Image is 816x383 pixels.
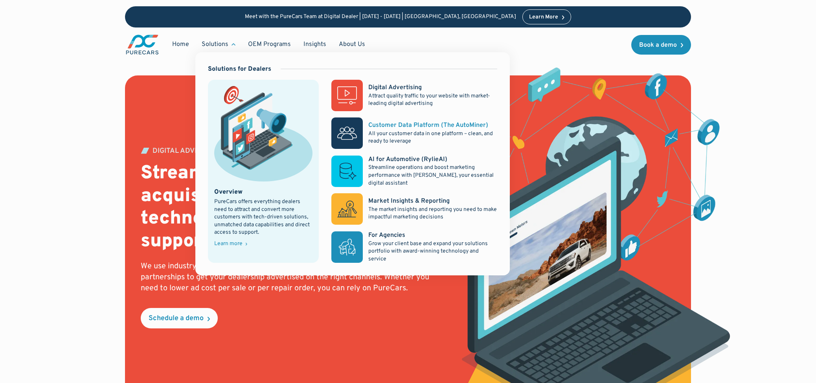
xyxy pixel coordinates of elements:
div: DIGITAL ADVERTISING [153,148,226,155]
p: Streamline operations and boost marketing performance with [PERSON_NAME], your essential digital ... [368,164,497,187]
a: Customer Data Platform (The AutoMiner)All your customer data in one platform – clean, and ready t... [331,117,497,149]
div: For Agencies [368,231,405,240]
p: All your customer data in one platform – clean, and ready to leverage [368,130,497,145]
a: Learn More [522,9,571,24]
div: Overview [214,188,243,196]
a: Digital AdvertisingAttract quality traffic to your website with market-leading digital advertising [331,80,497,111]
div: Schedule a demo [149,315,204,322]
div: Market Insights & Reporting [368,197,450,205]
div: PureCars offers everything dealers need to attract and convert more customers with tech-driven so... [214,198,312,236]
img: purecars logo [125,34,160,55]
a: For AgenciesGrow your client base and expand your solutions portfolio with award-winning technolo... [331,231,497,263]
img: marketing illustration showing social media channels and campaigns [214,86,312,181]
a: Market Insights & ReportingThe market insights and reporting you need to make impactful marketing... [331,193,497,225]
div: Solutions [202,40,228,49]
nav: Solutions [195,52,510,276]
a: Home [166,37,195,52]
div: AI for Automotive (RylieAI) [368,155,447,164]
div: Digital Advertising [368,83,422,92]
p: The market insights and reporting you need to make impactful marketing decisions [368,206,497,221]
a: Schedule a demo [141,308,218,328]
a: main [125,34,160,55]
div: Learn More [529,15,558,20]
a: Book a demo [631,35,691,55]
p: Grow your client base and expand your solutions portfolio with award-winning technology and service [368,240,497,263]
div: Customer Data Platform (The AutoMiner) [368,121,488,130]
h2: Streamline your customer acquisition with the latest in ad technology and full-service support [141,163,445,253]
div: Solutions [195,37,242,52]
div: Solutions for Dealers [208,65,271,73]
a: OEM Programs [242,37,297,52]
a: Insights [297,37,333,52]
p: Meet with the PureCars Team at Digital Dealer | [DATE] - [DATE] | [GEOGRAPHIC_DATA], [GEOGRAPHIC_... [245,14,516,20]
p: We use industry-leading data solutions, the latest ad technology and premier partnerships to get ... [141,261,445,294]
div: Book a demo [639,42,677,48]
div: Learn more [214,241,243,247]
a: AI for Automotive (RylieAI)Streamline operations and boost marketing performance with [PERSON_NAM... [331,155,497,187]
p: Attract quality traffic to your website with market-leading digital advertising [368,92,497,108]
a: About Us [333,37,371,52]
a: marketing illustration showing social media channels and campaignsOverviewPureCars offers everyth... [208,80,319,263]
